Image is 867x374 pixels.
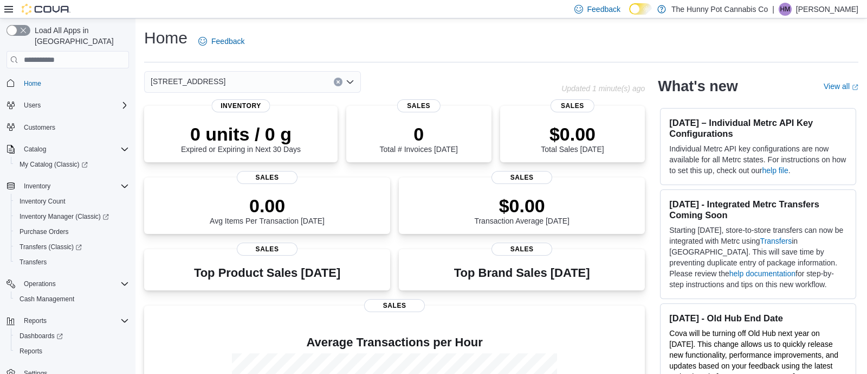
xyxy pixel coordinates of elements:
span: Transfers [20,258,47,267]
a: Transfers [15,256,51,269]
span: Reports [20,314,129,327]
img: Cova [22,4,70,15]
span: Purchase Orders [20,227,69,236]
h2: What's new [658,78,737,95]
span: Customers [20,121,129,134]
button: Reports [11,344,133,359]
h3: [DATE] - Integrated Metrc Transfers Coming Soon [669,199,847,220]
span: Inventory Count [20,197,66,206]
button: Clear input [334,78,342,86]
button: Reports [20,314,51,327]
h3: Top Product Sales [DATE] [194,267,340,280]
a: Inventory Manager (Classic) [11,209,133,224]
a: help file [762,166,788,175]
a: Feedback [194,30,249,52]
button: Reports [2,313,133,328]
span: Sales [397,99,441,112]
a: Reports [15,345,47,358]
span: Home [24,79,41,88]
a: Dashboards [15,329,67,343]
a: My Catalog (Classic) [15,158,92,171]
p: | [772,3,774,16]
span: My Catalog (Classic) [15,158,129,171]
h1: Home [144,27,187,49]
span: Home [20,76,129,90]
span: Sales [491,171,552,184]
span: Dashboards [15,329,129,343]
button: Open list of options [346,78,354,86]
span: Dashboards [20,332,63,340]
span: Transfers (Classic) [15,240,129,253]
span: Transfers (Classic) [20,243,82,251]
p: The Hunny Pot Cannabis Co [671,3,768,16]
span: Inventory Manager (Classic) [15,210,129,223]
a: My Catalog (Classic) [11,157,133,172]
p: Starting [DATE], store-to-store transfers can now be integrated with Metrc using in [GEOGRAPHIC_D... [669,225,847,290]
p: $0.00 [474,195,570,217]
a: Inventory Manager (Classic) [15,210,113,223]
button: Home [2,75,133,91]
button: Inventory Count [11,194,133,209]
a: Inventory Count [15,195,70,208]
span: Inventory [20,180,129,193]
p: 0 [380,123,458,145]
span: Sales [491,243,552,256]
div: Transaction Average [DATE] [474,195,570,225]
span: Cash Management [20,295,74,303]
span: Catalog [20,143,129,156]
a: Dashboards [11,328,133,344]
span: Inventory Count [15,195,129,208]
span: Transfers [15,256,129,269]
p: 0 units / 0 g [181,123,301,145]
button: Users [2,98,133,113]
a: Home [20,77,46,90]
button: Purchase Orders [11,224,133,239]
span: Reports [15,345,129,358]
p: [PERSON_NAME] [796,3,858,16]
a: Cash Management [15,293,79,306]
p: 0.00 [210,195,325,217]
span: Cash Management [15,293,129,306]
a: Transfers [760,237,792,245]
span: Users [20,99,129,112]
div: Expired or Expiring in Next 30 Days [181,123,301,154]
span: Sales [237,171,297,184]
h3: [DATE] – Individual Metrc API Key Configurations [669,117,847,139]
button: Inventory [20,180,55,193]
span: Load All Apps in [GEOGRAPHIC_DATA] [30,25,129,47]
input: Dark Mode [629,3,652,15]
p: Individual Metrc API key configurations are now available for all Metrc states. For instructions ... [669,143,847,176]
p: $0.00 [541,123,604,145]
a: View allExternal link [824,82,858,91]
span: Inventory [212,99,270,112]
span: Inventory [24,182,50,191]
div: Total Sales [DATE] [541,123,604,154]
span: Operations [24,280,56,288]
span: HM [780,3,791,16]
span: Reports [20,347,42,356]
h4: Average Transactions per Hour [153,336,636,349]
h3: Top Brand Sales [DATE] [454,267,590,280]
button: Operations [20,277,60,290]
button: Inventory [2,179,133,194]
span: Operations [20,277,129,290]
span: Sales [551,99,594,112]
div: Hector Molina [779,3,792,16]
a: Transfers (Classic) [15,240,86,253]
svg: External link [852,84,858,91]
div: Total # Invoices [DATE] [380,123,458,154]
span: Sales [237,243,297,256]
button: Transfers [11,255,133,270]
button: Cash Management [11,291,133,307]
span: Users [24,101,41,110]
span: My Catalog (Classic) [20,160,88,169]
span: Feedback [211,36,244,47]
span: Purchase Orders [15,225,129,238]
button: Catalog [2,142,133,157]
span: Reports [24,316,47,325]
a: Customers [20,121,60,134]
button: Catalog [20,143,50,156]
button: Customers [2,119,133,135]
span: Inventory Manager (Classic) [20,212,109,221]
